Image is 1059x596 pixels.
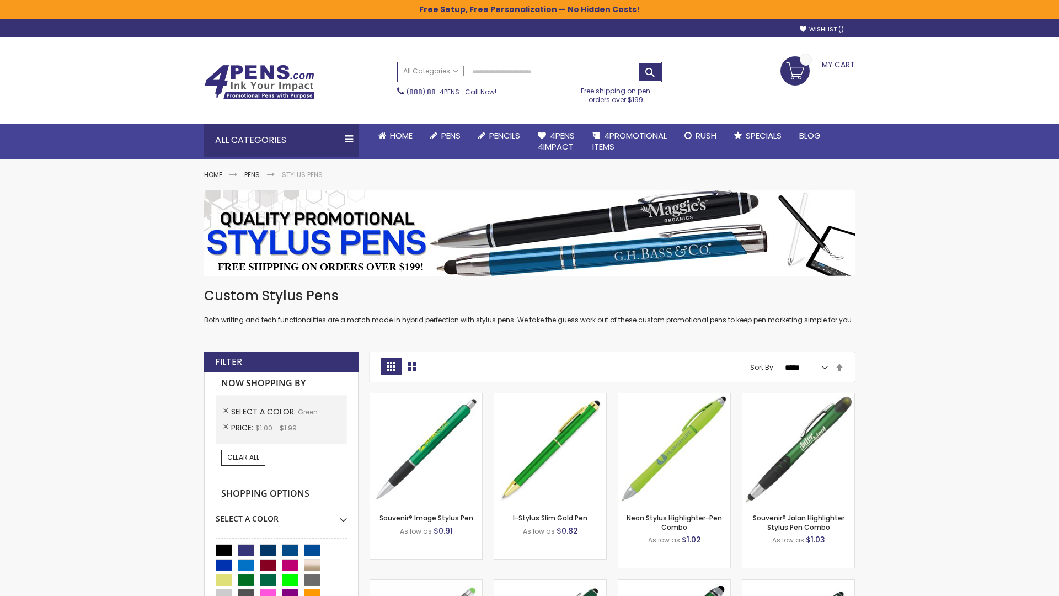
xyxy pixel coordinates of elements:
[592,130,667,152] span: 4PROMOTIONAL ITEMS
[441,130,461,141] span: Pens
[216,482,347,506] strong: Shopping Options
[204,170,222,179] a: Home
[255,423,297,433] span: $1.00 - $1.99
[216,372,347,395] strong: Now Shopping by
[742,579,854,589] a: Colter Stylus Twist Metal Pen-Green
[742,393,854,402] a: Souvenir® Jalan Highlighter Stylus Pen Combo-Green
[231,422,255,433] span: Price
[469,124,529,148] a: Pencils
[618,393,730,505] img: Neon Stylus Highlighter-Pen Combo-Green
[204,65,314,100] img: 4Pens Custom Pens and Promotional Products
[676,124,725,148] a: Rush
[400,526,432,536] span: As low as
[648,535,680,545] span: As low as
[370,393,482,505] img: Souvenir® Image Stylus Pen-Green
[523,526,555,536] span: As low as
[494,579,606,589] a: Custom Soft Touch® Metal Pens with Stylus-Green
[227,453,259,462] span: Clear All
[627,513,722,531] a: Neon Stylus Highlighter-Pen Combo
[379,513,473,523] a: Souvenir® Image Stylus Pen
[370,124,421,148] a: Home
[570,82,662,104] div: Free shipping on pen orders over $199
[407,87,496,97] span: - Call Now!
[370,393,482,402] a: Souvenir® Image Stylus Pen-Green
[584,124,676,159] a: 4PROMOTIONALITEMS
[204,287,855,325] div: Both writing and tech functionalities are a match made in hybrid perfection with stylus pens. We ...
[204,190,855,276] img: Stylus Pens
[618,393,730,402] a: Neon Stylus Highlighter-Pen Combo-Green
[806,534,825,545] span: $1.03
[370,579,482,589] a: Islander Softy Gel with Stylus - ColorJet Imprint-Green
[618,579,730,589] a: Kyra Pen with Stylus and Flashlight-Green
[513,513,587,523] a: I-Stylus Slim Gold Pen
[204,124,359,157] div: All Categories
[538,130,575,152] span: 4Pens 4impact
[221,450,265,465] a: Clear All
[696,130,716,141] span: Rush
[489,130,520,141] span: Pencils
[398,62,464,81] a: All Categories
[682,534,701,545] span: $1.02
[799,130,821,141] span: Blog
[557,525,578,536] span: $0.82
[434,525,453,536] span: $0.91
[244,170,260,179] a: Pens
[403,67,458,76] span: All Categories
[494,393,606,505] img: I-Stylus Slim Gold-Green
[421,124,469,148] a: Pens
[790,124,830,148] a: Blog
[215,356,242,368] strong: Filter
[800,25,844,34] a: Wishlist
[231,406,298,417] span: Select A Color
[753,513,844,531] a: Souvenir® Jalan Highlighter Stylus Pen Combo
[746,130,782,141] span: Specials
[494,393,606,402] a: I-Stylus Slim Gold-Green
[407,87,459,97] a: (888) 88-4PENS
[381,358,402,375] strong: Grid
[742,393,854,505] img: Souvenir® Jalan Highlighter Stylus Pen Combo-Green
[282,170,323,179] strong: Stylus Pens
[204,287,855,305] h1: Custom Stylus Pens
[725,124,790,148] a: Specials
[750,363,773,372] label: Sort By
[529,124,584,159] a: 4Pens4impact
[298,407,318,417] span: Green
[216,505,347,524] div: Select A Color
[772,535,804,545] span: As low as
[390,130,413,141] span: Home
